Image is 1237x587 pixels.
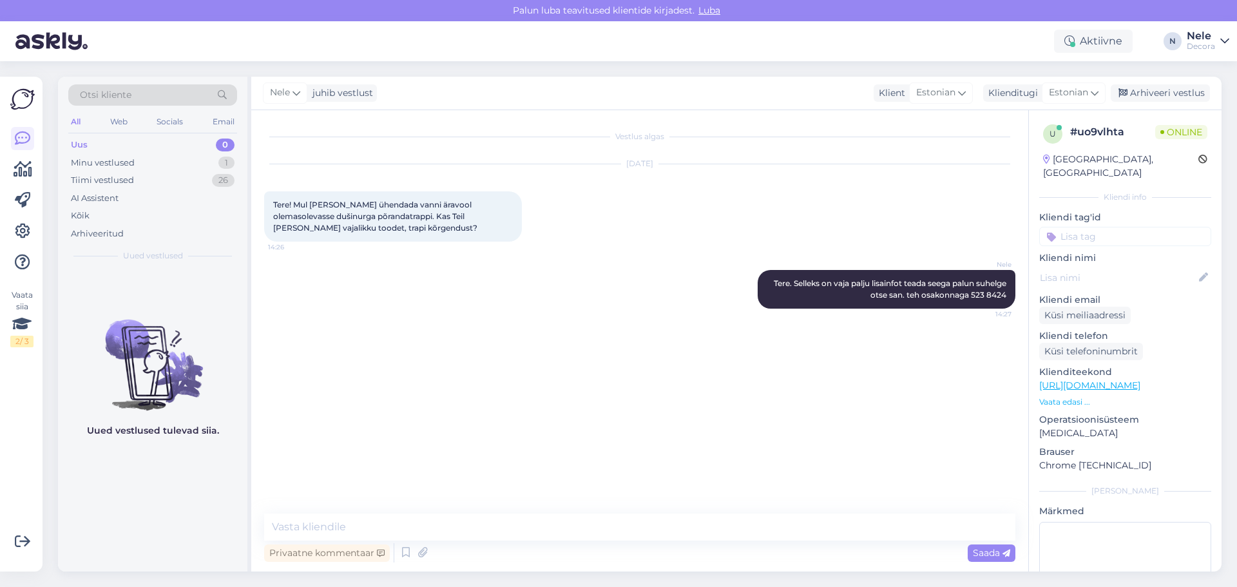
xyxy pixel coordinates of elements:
[71,139,88,151] div: Uus
[1039,293,1211,307] p: Kliendi email
[108,113,130,130] div: Web
[1039,413,1211,427] p: Operatsioonisüsteem
[1164,32,1182,50] div: N
[273,200,477,233] span: Tere! Mul [PERSON_NAME] ühendada vanni äravool olemasolevasse dušinurga põrandatrappi. Kas Teil [...
[1039,396,1211,408] p: Vaata edasi ...
[264,544,390,562] div: Privaatne kommentaar
[1043,153,1198,180] div: [GEOGRAPHIC_DATA], [GEOGRAPHIC_DATA]
[1187,31,1229,52] a: NeleDecora
[1049,86,1088,100] span: Estonian
[1039,343,1143,360] div: Küsi telefoninumbrit
[218,157,235,169] div: 1
[154,113,186,130] div: Socials
[1039,365,1211,379] p: Klienditeekond
[1039,427,1211,440] p: [MEDICAL_DATA]
[268,242,316,252] span: 14:26
[68,113,83,130] div: All
[264,131,1015,142] div: Vestlus algas
[1054,30,1133,53] div: Aktiivne
[71,157,135,169] div: Minu vestlused
[216,139,235,151] div: 0
[1039,211,1211,224] p: Kliendi tag'id
[1039,459,1211,472] p: Chrome [TECHNICAL_ID]
[10,289,34,347] div: Vaata siia
[1070,124,1155,140] div: # uo9vlhta
[210,113,237,130] div: Email
[1111,84,1210,102] div: Arhiveeri vestlus
[1039,445,1211,459] p: Brauser
[1039,485,1211,497] div: [PERSON_NAME]
[1187,31,1215,41] div: Nele
[774,278,1008,300] span: Tere. Selleks on vaja palju lisainfot teada seega palun suhelge otse san. teh osakonnaga 523 8424
[71,209,90,222] div: Kõik
[1187,41,1215,52] div: Decora
[963,309,1012,319] span: 14:27
[71,227,124,240] div: Arhiveeritud
[10,87,35,111] img: Askly Logo
[1039,227,1211,246] input: Lisa tag
[264,158,1015,169] div: [DATE]
[916,86,955,100] span: Estonian
[1039,307,1131,324] div: Küsi meiliaadressi
[58,296,247,412] img: No chats
[1039,329,1211,343] p: Kliendi telefon
[71,174,134,187] div: Tiimi vestlused
[983,86,1038,100] div: Klienditugi
[10,336,34,347] div: 2 / 3
[1040,271,1196,285] input: Lisa nimi
[1039,505,1211,518] p: Märkmed
[973,547,1010,559] span: Saada
[1039,380,1140,391] a: [URL][DOMAIN_NAME]
[212,174,235,187] div: 26
[1155,125,1207,139] span: Online
[1039,251,1211,265] p: Kliendi nimi
[71,192,119,205] div: AI Assistent
[123,250,183,262] span: Uued vestlused
[87,424,219,438] p: Uued vestlused tulevad siia.
[270,86,290,100] span: Nele
[307,86,373,100] div: juhib vestlust
[80,88,131,102] span: Otsi kliente
[963,260,1012,269] span: Nele
[1039,191,1211,203] div: Kliendi info
[695,5,724,16] span: Luba
[1050,129,1056,139] span: u
[874,86,905,100] div: Klient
